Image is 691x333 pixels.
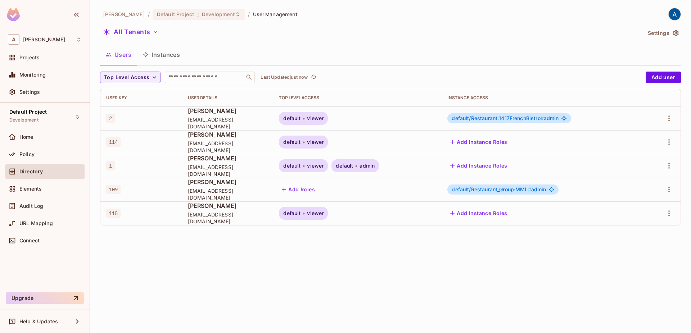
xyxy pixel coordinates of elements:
[283,210,301,216] span: default
[645,27,681,39] button: Settings
[447,95,640,101] div: Instance Access
[19,169,43,174] span: Directory
[157,11,194,18] span: Default Project
[279,184,318,195] button: Add Roles
[19,72,46,78] span: Monitoring
[311,74,317,81] span: refresh
[19,220,53,226] span: URL Mapping
[9,117,39,123] span: Development
[307,139,324,145] span: viewer
[188,164,268,177] span: [EMAIL_ADDRESS][DOMAIN_NAME]
[452,115,559,121] span: admin
[541,115,544,121] span: #
[248,11,250,18] li: /
[309,73,318,82] button: refresh
[447,136,510,148] button: Add Instance Roles
[188,211,268,225] span: [EMAIL_ADDRESS][DOMAIN_NAME]
[307,163,324,169] span: viewer
[307,210,324,216] span: viewer
[100,46,137,64] button: Users
[106,114,115,123] span: 2
[19,55,40,60] span: Projects
[19,203,43,209] span: Audit Log
[669,8,681,20] img: Aman Sharma
[100,72,161,83] button: Top Level Access
[104,73,149,82] span: Top Level Access
[197,12,199,17] span: :
[452,115,543,121] span: default/Restaurant:1417FrenchBistro
[188,107,268,115] span: [PERSON_NAME]
[19,186,42,192] span: Elements
[8,34,19,45] span: A
[106,209,121,218] span: 115
[188,187,268,201] span: [EMAIL_ADDRESS][DOMAIN_NAME]
[283,139,301,145] span: default
[283,115,301,121] span: default
[452,187,546,192] span: admin
[188,202,268,210] span: [PERSON_NAME]
[360,163,375,169] span: admin
[646,72,681,83] button: Add user
[188,178,268,186] span: [PERSON_NAME]
[19,89,40,95] span: Settings
[6,292,84,304] button: Upgrade
[188,154,268,162] span: [PERSON_NAME]
[188,95,268,101] div: User Details
[100,26,161,38] button: All Tenants
[19,134,33,140] span: Home
[106,185,121,194] span: 109
[188,131,268,138] span: [PERSON_NAME]
[7,8,20,21] img: SReyMgAAAABJRU5ErkJggg==
[261,74,308,80] p: Last Updated just now
[307,115,324,121] span: viewer
[279,95,436,101] div: Top Level Access
[106,161,115,170] span: 1
[23,37,65,42] span: Workspace: Aman Sharma
[336,163,353,169] span: default
[103,11,145,18] span: the active workspace
[447,207,510,219] button: Add Instance Roles
[447,160,510,172] button: Add Instance Roles
[202,11,235,18] span: Development
[253,11,298,18] span: User Management
[148,11,150,18] li: /
[528,186,531,192] span: #
[19,238,40,243] span: Connect
[283,163,301,169] span: default
[308,73,318,82] span: Click to refresh data
[188,116,268,130] span: [EMAIL_ADDRESS][DOMAIN_NAME]
[9,109,47,115] span: Default Project
[19,151,35,157] span: Policy
[106,95,176,101] div: User Key
[452,186,531,192] span: default/Restaurant_Group:MML
[106,137,121,147] span: 114
[19,319,58,324] span: Help & Updates
[137,46,186,64] button: Instances
[188,140,268,154] span: [EMAIL_ADDRESS][DOMAIN_NAME]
